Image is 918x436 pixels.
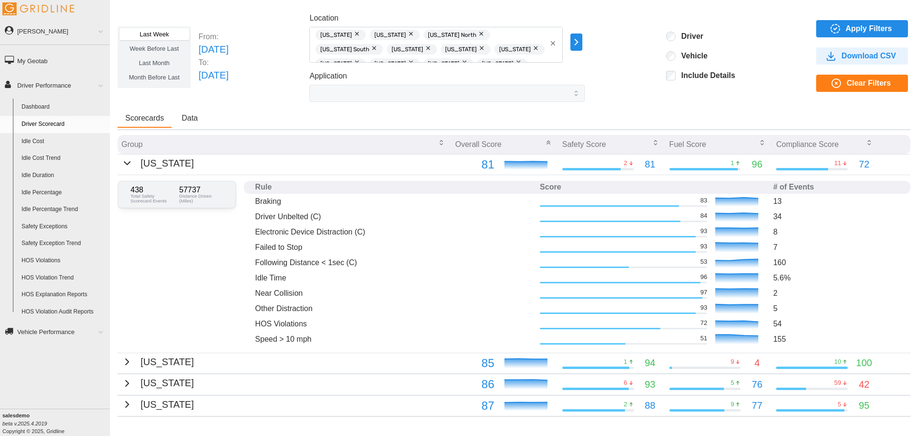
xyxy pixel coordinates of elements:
[645,157,655,172] p: 81
[499,44,531,55] span: [US_STATE]
[17,116,110,133] a: Driver Scorecard
[428,58,459,69] span: [US_STATE]
[623,400,627,409] p: 2
[255,334,532,345] p: Speed > 10 mph
[255,226,532,237] p: Electronic Device Distraction (C)
[773,196,899,207] p: 13
[776,139,839,150] p: Compliance Score
[816,75,908,92] button: Clear Filters
[773,211,899,222] p: 34
[121,156,194,171] button: [US_STATE]
[309,70,347,82] label: Application
[700,227,707,235] p: 93
[623,379,627,387] p: 6
[846,21,892,37] span: Apply Filters
[455,375,494,393] p: 86
[773,242,899,253] p: 7
[700,319,707,327] p: 72
[320,44,369,55] span: [US_STATE] South
[255,272,532,283] p: Idle Time
[255,318,532,329] p: HOS Violations
[834,159,841,168] p: 11
[255,257,532,268] p: Following Distance < 1sec (C)
[773,318,899,329] p: 54
[859,398,869,413] p: 95
[455,139,502,150] p: Overall Score
[731,400,734,409] p: 9
[859,157,869,172] p: 72
[374,58,406,69] span: [US_STATE]
[623,358,627,366] p: 1
[700,288,707,297] p: 97
[2,2,74,15] img: Gridline
[17,286,110,303] a: HOS Explanation Reports
[700,303,707,312] p: 93
[773,334,899,345] p: 155
[700,334,707,343] p: 51
[428,30,476,40] span: [US_STATE] North
[17,133,110,150] a: Idle Cost
[2,421,47,426] i: beta v.2025.4.2019
[198,57,229,68] p: To:
[131,186,175,194] p: 438
[17,201,110,218] a: Idle Percentage Trend
[700,273,707,281] p: 96
[562,139,606,150] p: Safety Score
[773,288,899,299] p: 2
[129,74,180,81] span: Month Before Last
[121,355,194,369] button: [US_STATE]
[255,303,532,314] p: Other Distraction
[320,30,352,40] span: [US_STATE]
[141,397,194,412] p: [US_STATE]
[125,114,164,122] span: Scorecards
[374,30,406,40] span: [US_STATE]
[700,196,707,205] p: 83
[773,274,790,282] span: 5.6 %
[139,59,169,67] span: Last Month
[676,32,703,41] label: Driver
[2,413,30,418] b: salesdemo
[445,44,477,55] span: [US_STATE]
[17,150,110,167] a: Idle Cost Trend
[130,45,179,52] span: Week Before Last
[2,412,110,435] div: Copyright © 2025, Gridline
[700,257,707,266] p: 53
[752,398,762,413] p: 77
[847,75,891,91] span: Clear Filters
[141,376,194,391] p: [US_STATE]
[140,31,169,38] span: Last Week
[773,257,899,268] p: 160
[17,252,110,269] a: HOS Violations
[198,68,229,83] p: [DATE]
[700,242,707,251] p: 93
[645,377,655,392] p: 93
[17,218,110,235] a: Safety Exceptions
[320,58,352,69] span: [US_STATE]
[17,269,110,287] a: HOS Violation Trend
[754,356,760,370] p: 4
[455,354,494,372] p: 85
[700,212,707,220] p: 84
[676,51,708,61] label: Vehicle
[834,379,841,387] p: 59
[255,211,532,222] p: Driver Unbelted (C)
[731,358,734,366] p: 9
[838,400,841,409] p: 5
[536,181,769,194] th: Score
[773,226,899,237] p: 8
[731,159,734,168] p: 1
[255,196,532,207] p: Braking
[392,44,423,55] span: [US_STATE]
[859,377,869,392] p: 42
[179,194,223,203] p: Distance Driven (Miles)
[731,379,734,387] p: 5
[769,181,903,194] th: # of Events
[121,397,194,412] button: [US_STATE]
[455,156,494,174] p: 81
[251,181,536,194] th: Rule
[17,303,110,321] a: HOS Violation Audit Reports
[816,20,908,37] button: Apply Filters
[834,358,841,366] p: 10
[752,377,762,392] p: 76
[645,398,655,413] p: 88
